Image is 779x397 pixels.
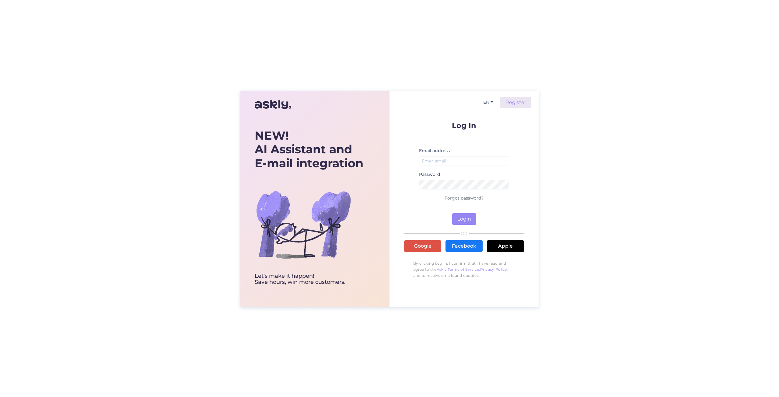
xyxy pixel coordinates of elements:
[419,156,509,166] input: Enter email
[445,240,483,252] a: Facebook
[419,171,440,178] label: Password
[480,267,507,272] a: Privacy Policy
[255,129,363,170] div: AI Assistant and E-mail integration
[500,97,531,108] a: Register
[452,213,476,225] button: Login
[404,257,524,282] p: By clicking Log In, I confirm that I have read and agree to the , , and to receive emails and upd...
[404,122,524,129] p: Log In
[255,176,352,273] img: bg-askly
[255,273,363,285] div: Let’s make it happen! Save hours, win more customers.
[487,240,524,252] a: Apple
[419,148,450,154] label: Email address
[445,195,484,201] a: Forgot password?
[404,240,441,252] a: Google
[255,97,291,112] img: Askly
[481,98,495,107] button: EN
[460,232,469,236] span: OR
[255,128,289,143] b: NEW!
[437,267,479,272] a: Askly Terms of Service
